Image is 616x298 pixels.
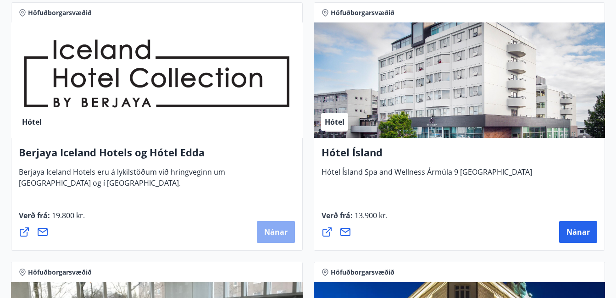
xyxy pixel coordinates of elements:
[322,167,532,184] span: Hótel Ísland Spa and Wellness Ármúla 9 [GEOGRAPHIC_DATA]
[19,145,295,166] h4: Berjaya Iceland Hotels og Hótel Edda
[19,167,225,195] span: Berjaya Iceland Hotels eru á lykilstöðum við hringveginn um [GEOGRAPHIC_DATA] og í [GEOGRAPHIC_DA...
[28,8,92,17] span: Höfuðborgarsvæðið
[331,8,394,17] span: Höfuðborgarsvæðið
[322,145,598,166] h4: Hótel Ísland
[19,210,85,228] span: Verð frá :
[559,221,597,243] button: Nánar
[353,210,388,221] span: 13.900 kr.
[566,227,590,237] span: Nánar
[257,221,295,243] button: Nánar
[28,268,92,277] span: Höfuðborgarsvæðið
[264,227,288,237] span: Nánar
[50,210,85,221] span: 19.800 kr.
[331,268,394,277] span: Höfuðborgarsvæðið
[325,117,344,127] span: Hótel
[22,117,42,127] span: Hótel
[322,210,388,228] span: Verð frá :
